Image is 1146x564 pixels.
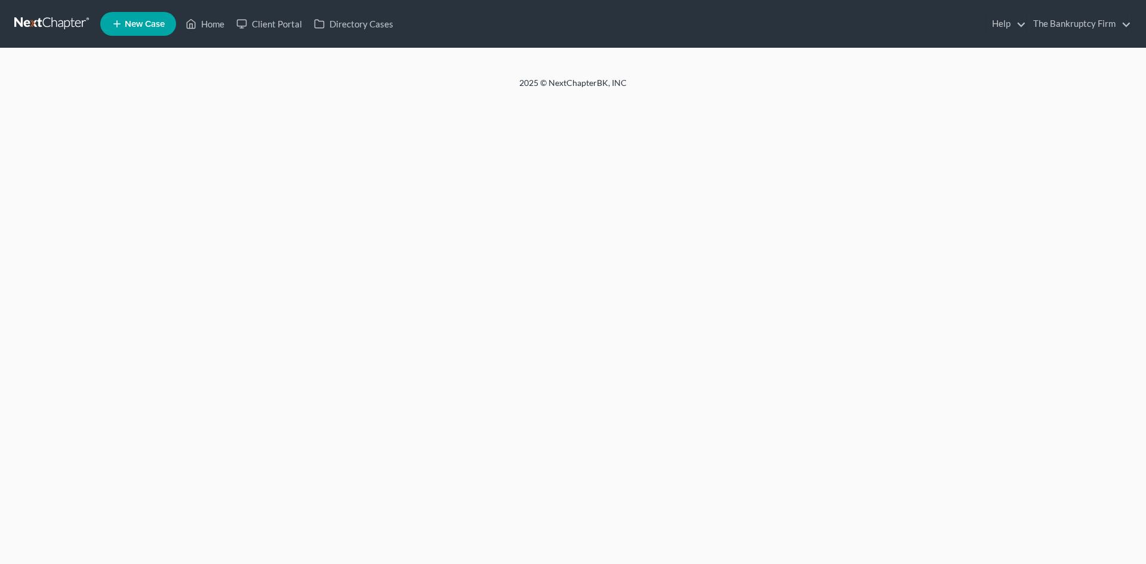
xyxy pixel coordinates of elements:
[233,77,913,98] div: 2025 © NextChapterBK, INC
[1027,13,1131,35] a: The Bankruptcy Firm
[308,13,399,35] a: Directory Cases
[100,12,176,36] new-legal-case-button: New Case
[180,13,230,35] a: Home
[230,13,308,35] a: Client Portal
[986,13,1026,35] a: Help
